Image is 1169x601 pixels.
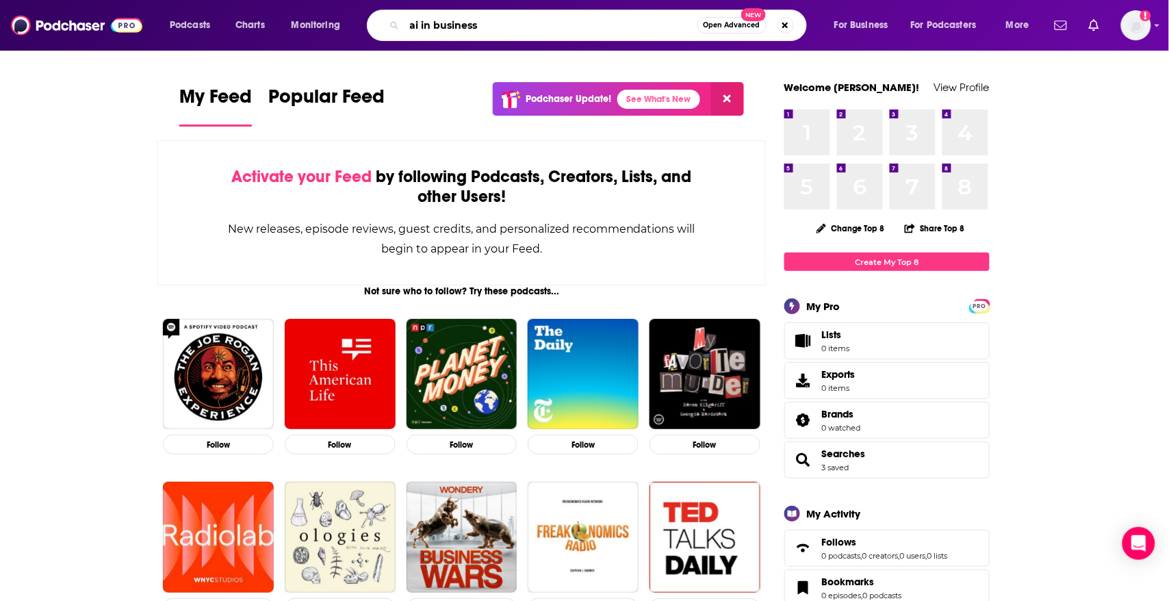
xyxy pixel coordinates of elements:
[822,448,866,460] a: Searches
[784,81,920,94] a: Welcome [PERSON_NAME]!
[170,16,210,35] span: Podcasts
[926,551,927,561] span: ,
[650,482,760,593] img: TED Talks Daily
[784,402,990,439] span: Brands
[807,300,840,313] div: My Pro
[282,14,358,36] button: open menu
[822,463,849,472] a: 3 saved
[268,85,385,127] a: Popular Feed
[157,285,766,297] div: Not sure who to follow? Try these podcasts...
[862,551,899,561] a: 0 creators
[1049,14,1072,37] a: Show notifications dropdown
[292,16,340,35] span: Monitoring
[971,301,988,311] span: PRO
[741,8,766,21] span: New
[617,90,700,109] a: See What's New
[822,536,857,548] span: Follows
[160,14,228,36] button: open menu
[407,435,517,455] button: Follow
[380,10,820,41] div: Search podcasts, credits, & more...
[650,319,760,430] img: My Favorite Murder with Karen Kilgariff and Georgia Hardstark
[285,319,396,430] img: This American Life
[227,219,697,259] div: New releases, episode reviews, guest credits, and personalized recommendations will begin to appe...
[822,329,842,341] span: Lists
[834,16,888,35] span: For Business
[1140,10,1151,21] svg: Add a profile image
[822,576,902,588] a: Bookmarks
[1121,10,1151,40] img: User Profile
[179,85,252,116] span: My Feed
[822,536,948,548] a: Follows
[179,85,252,127] a: My Feed
[1121,10,1151,40] button: Show profile menu
[808,220,893,237] button: Change Top 8
[825,14,905,36] button: open menu
[163,435,274,455] button: Follow
[227,167,697,207] div: by following Podcasts, Creators, Lists, and other Users!
[822,368,856,381] span: Exports
[822,408,861,420] a: Brands
[902,14,997,36] button: open menu
[900,551,926,561] a: 0 users
[404,14,697,36] input: Search podcasts, credits, & more...
[822,383,856,393] span: 0 items
[285,482,396,593] img: Ologies with Alie Ward
[807,507,861,520] div: My Activity
[163,482,274,593] img: Radiolab
[528,319,639,430] img: The Daily
[822,344,850,353] span: 0 items
[899,551,900,561] span: ,
[822,408,854,420] span: Brands
[862,591,863,600] span: ,
[822,329,850,341] span: Lists
[927,551,948,561] a: 0 lists
[285,435,396,455] button: Follow
[11,12,142,38] img: Podchaser - Follow, Share and Rate Podcasts
[934,81,990,94] a: View Profile
[861,551,862,561] span: ,
[789,578,817,598] a: Bookmarks
[407,319,517,430] img: Planet Money
[789,371,817,390] span: Exports
[784,362,990,399] a: Exports
[789,411,817,430] a: Brands
[997,14,1046,36] button: open menu
[407,482,517,593] img: Business Wars
[1122,527,1155,560] div: Open Intercom Messenger
[235,16,265,35] span: Charts
[822,423,861,433] a: 0 watched
[231,166,372,187] span: Activate your Feed
[163,319,274,430] img: The Joe Rogan Experience
[526,93,612,105] p: Podchaser Update!
[784,442,990,478] span: Searches
[1083,14,1105,37] a: Show notifications dropdown
[822,576,875,588] span: Bookmarks
[911,16,977,35] span: For Podcasters
[528,435,639,455] button: Follow
[784,530,990,567] span: Follows
[704,22,760,29] span: Open Advanced
[863,591,902,600] a: 0 podcasts
[971,300,988,311] a: PRO
[822,591,862,600] a: 0 episodes
[268,85,385,116] span: Popular Feed
[528,482,639,593] img: Freakonomics Radio
[784,322,990,359] a: Lists
[822,551,861,561] a: 0 podcasts
[789,450,817,470] a: Searches
[904,215,966,242] button: Share Top 8
[1006,16,1029,35] span: More
[784,253,990,271] a: Create My Top 8
[227,14,273,36] a: Charts
[789,331,817,350] span: Lists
